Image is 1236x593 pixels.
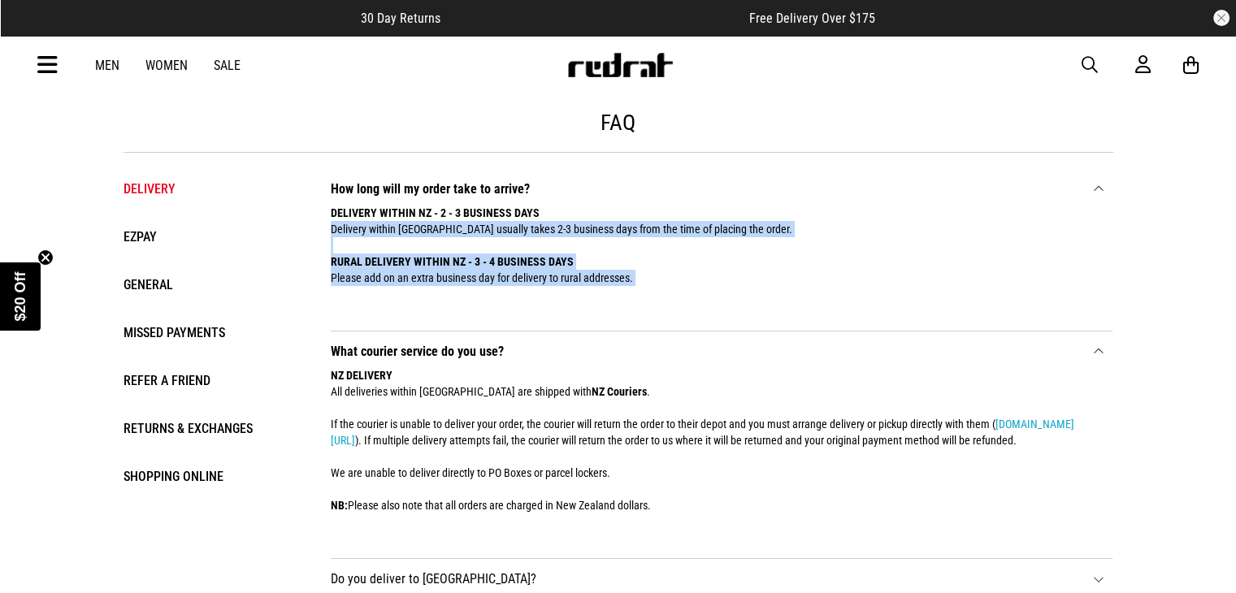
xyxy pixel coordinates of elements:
[95,58,119,73] a: Men
[331,197,1088,318] div: Delivery within [GEOGRAPHIC_DATA] usually takes 2-3 business days from the time of placing the or...
[592,385,647,398] strong: NZ Couriers
[12,271,28,321] span: $20 Off
[331,331,1112,559] li: What courier service do you use?
[124,110,1113,136] h1: FAQ
[214,58,241,73] a: Sale
[124,465,298,488] li: Shopping Online
[37,249,54,266] button: Close teaser
[145,58,188,73] a: Women
[331,255,574,268] strong: RURAL DELIVERY WITHIN NZ - 3 - 4 BUSINESS DAYS
[124,273,298,296] li: General
[124,369,298,392] li: Refer a Friend
[331,206,540,219] strong: DELIVERY WITHIN NZ - 2 - 3 BUSINESS DAYS
[124,417,298,440] li: Returns & Exchanges
[331,359,1088,546] div: All deliveries within [GEOGRAPHIC_DATA] are shipped with . If the courier is unable to deliver yo...
[124,225,298,249] li: EZPAY
[473,10,717,26] iframe: Customer reviews powered by Trustpilot
[361,11,440,26] span: 30 Day Returns
[124,321,298,344] li: Missed Payments
[331,499,348,512] strong: NB:
[331,369,392,382] strong: NZ DELIVERY
[749,11,875,26] span: Free Delivery Over $175
[13,6,62,55] button: Open LiveChat chat widget
[331,169,1112,331] li: How long will my order take to arrive?
[566,53,674,77] img: Redrat logo
[124,177,298,201] li: Delivery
